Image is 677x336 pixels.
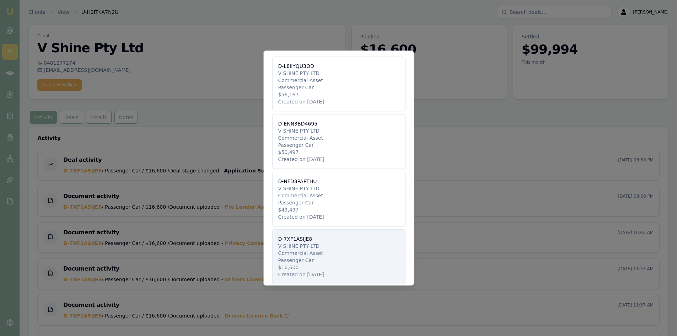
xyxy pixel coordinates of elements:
span: Passenger Car [278,142,313,149]
span: V SHINE PTY LTD [278,70,319,77]
span: V SHINE PTY LTD [278,242,319,250]
span: Created on [DATE] [278,271,324,278]
span: Commercial Asset [278,77,323,84]
span: $56,167 [278,91,299,98]
span: Created on [DATE] [278,213,324,220]
span: $16,600 [278,264,299,271]
button: D-ENN3BD4695V SHINE PTY LTDCommercial AssetPassenger Car$50,497Created on [DATE] [272,114,405,169]
span: Passenger Car [278,199,313,206]
span: $49,497 [278,206,299,213]
span: $50,497 [278,149,299,156]
span: D-7XF1ASIJE8 [278,235,312,242]
span: Passenger Car [278,257,313,264]
span: Commercial Asset [278,134,323,142]
span: Created on [DATE] [278,98,324,105]
span: D-ENN3BD4695 [278,120,317,127]
button: D-7XF1ASIJE8V SHINE PTY LTDCommercial AssetPassenger Car$16,600Created on [DATE] [272,229,405,284]
span: V SHINE PTY LTD [278,127,319,134]
span: Created on [DATE] [278,156,324,163]
span: V SHINE PTY LTD [278,185,319,192]
span: Passenger Car [278,84,313,91]
span: D-NFD8PAPTHU [278,178,317,185]
button: D-L8IIYQU3ODV SHINE PTY LTDCommercial AssetPassenger Car$56,167Created on [DATE] [272,57,405,111]
span: D-L8IIYQU3OD [278,63,314,70]
span: Commercial Asset [278,192,323,199]
button: D-NFD8PAPTHUV SHINE PTY LTDCommercial AssetPassenger Car$49,497Created on [DATE] [272,172,405,226]
span: Commercial Asset [278,250,323,257]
